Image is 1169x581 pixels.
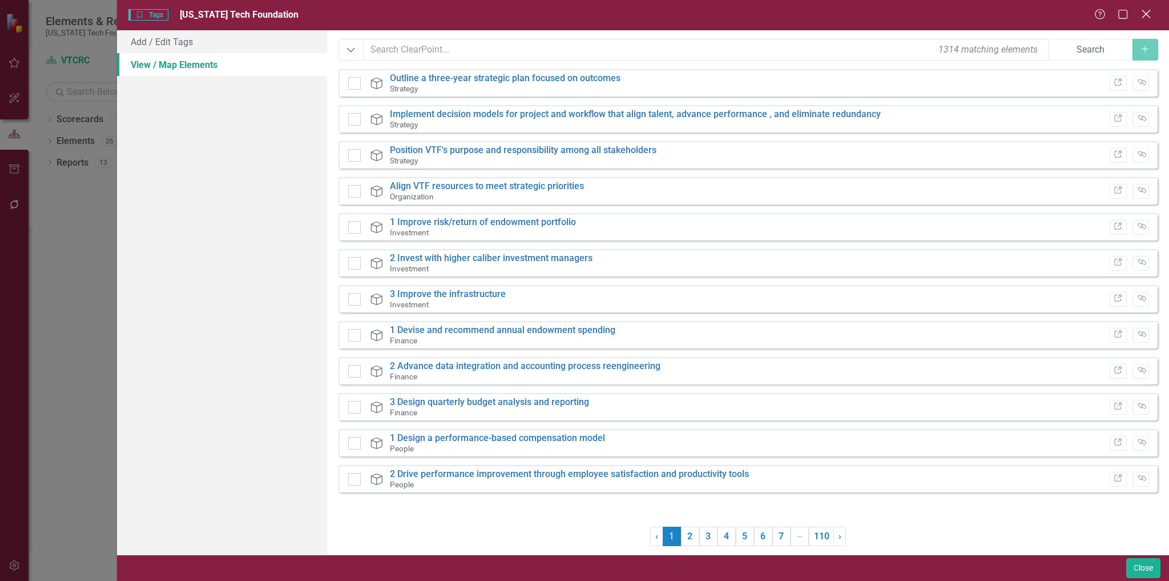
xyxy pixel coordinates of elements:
div: 1314 matching elements [936,40,1041,59]
small: Finance [390,336,417,345]
small: People [390,480,414,489]
span: ‹ [655,531,658,542]
a: 3 Design quarterly budget analysis and reporting [390,396,589,407]
small: Investment [390,264,429,273]
a: 6 [754,527,772,546]
a: 3 Improve the infrastructure [390,289,506,299]
a: Position VTF's purpose and responsibility among all stakeholders [390,145,656,155]
a: 110 [809,527,834,546]
a: 7 [772,527,791,546]
input: Search ClearPoint... [363,39,1049,61]
a: 4 [717,527,736,546]
a: Outline a three-year strategic plan focused on outcomes [390,73,620,83]
a: 1 Improve risk/return of endowment portfolio [390,217,576,227]
a: 2 Drive performance improvement through employee satisfaction and productivity tools [390,468,749,479]
span: › [839,531,841,542]
button: Close [1126,558,1160,578]
a: View / Map Elements [117,53,328,76]
small: Finance [390,408,417,417]
a: 2 Advance data integration and accounting process reengineering [390,360,660,371]
button: Search [1048,39,1134,61]
small: Investment [390,228,429,237]
span: Tags [128,9,168,21]
a: Align VTF resources to meet strategic priorities [390,181,584,191]
span: 1 [663,527,681,546]
a: Implement decision models for project and workflow that align talent, advance performance , and e... [390,109,881,119]
a: 5 [736,527,754,546]
a: 2 [681,527,699,546]
small: Strategy [390,120,418,129]
small: Strategy [390,156,418,165]
a: 2 Invest with higher caliber investment managers [390,253,592,263]
small: Strategy [390,84,418,93]
span: [US_STATE] Tech Foundation [180,9,299,20]
a: 1 Design a performance-based compensation model [390,432,605,443]
a: 3 [699,527,717,546]
small: Investment [390,300,429,309]
a: 1 Devise and recommend annual endowment spending [390,324,615,335]
small: Finance [390,372,417,381]
a: Add / Edit Tags [117,30,328,53]
small: Organization [390,192,434,201]
small: People [390,444,414,453]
